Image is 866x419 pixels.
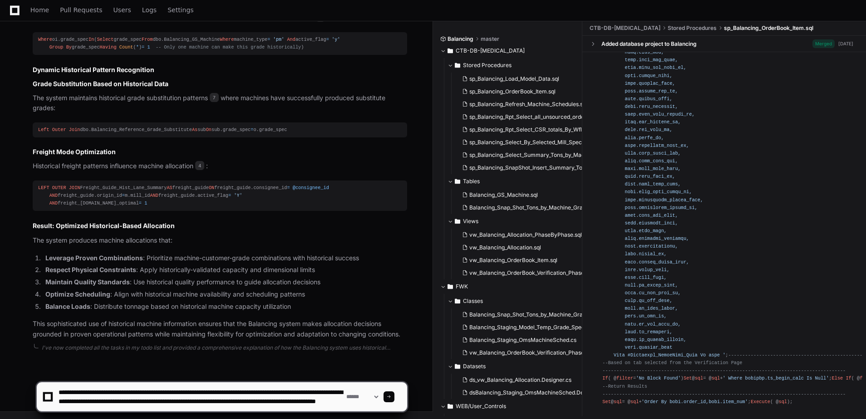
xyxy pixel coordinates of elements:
span: OUTER [52,185,66,190]
span: Pull Requests [60,7,102,13]
button: vw_Balancing_Allocation_PhaseByPhase.sql [458,229,585,241]
span: CTB-DB-[MEDICAL_DATA] [456,47,525,54]
span: Where [220,37,234,42]
button: Balancing_Snap_Shot_Tons_by_Machine_Grade.sql [458,201,585,214]
span: master [481,35,499,43]
span: Home [30,7,49,13]
div: Added database project to Balancing [601,40,697,47]
svg: Directory [448,281,453,292]
span: Balancing [448,35,473,43]
span: AND [49,200,58,206]
button: vw_Balancing_OrderBook_Verification_PhaseByPhase.sql [458,267,585,279]
button: sp_Balancing_Refresh_Machine_Schedules.sql [458,98,585,111]
span: Views [463,218,478,225]
span: Balancing_Staging_Model_Temp_Grade_Specific.cs [469,324,600,331]
button: vw_Balancing_OrderBook_Item.sql [458,254,585,267]
strong: Optimize Scheduling [45,290,110,298]
div: dbo.Balancing_Reference_Grade_Substitute sub sub.grade_spec o.grade_spec [38,126,402,134]
span: Classes [463,297,483,305]
span: = [139,200,142,206]
li: : Prioritize machine-customer-grade combinations with historical success [43,253,407,263]
div: [DATE] [838,40,853,47]
button: sp_Balancing_Rpt_Select_all_unsourced_orders.sql [458,111,585,123]
span: Outer [52,127,66,132]
span: From [142,37,153,42]
h3: Grade Substitution Based on Historical Data [33,79,407,88]
span: By [66,44,72,50]
svg: Directory [448,45,453,56]
h2: Result: Optimized Historical-Based Allocation [33,221,407,230]
button: sp_Balancing_Load_Model_Data.sql [458,73,585,85]
span: AND [150,193,158,198]
span: 7 [210,93,219,102]
span: 'Y' [234,193,242,198]
span: CTB-DB-[MEDICAL_DATA] [590,24,660,32]
span: @consignee_id [293,185,329,190]
div: Freight_Guide_Hist_Lane_Summary freight_guide freight_guide.consignee_id freight_guide.origin_id ... [38,184,402,207]
span: Datasets [463,363,486,370]
h3: Freight Mode Optimization [33,147,407,156]
span: Having [100,44,117,50]
span: sp_Balancing_OrderBook_Item.sql [469,88,556,95]
span: LEFT [38,185,49,190]
span: vw_Balancing_OrderBook_Verification_PhaseByPhase.sql [469,269,615,277]
button: Balancing_GS_Machine.sql [458,189,585,201]
span: -- Only one machine can make this grade historically [156,44,301,50]
span: sp_Balancing_Load_Model_Data.sql [469,75,559,83]
span: AND [49,193,58,198]
span: vw_Balancing_Allocation_PhaseByPhase.sql [469,231,582,239]
span: = [122,193,125,198]
span: As [192,127,197,132]
button: Balancing_Staging_OmsMachineSched.cs [458,334,585,346]
span: sp_Balancing_OrderBook_Item.sql [724,24,813,32]
strong: Respect Physical Constraints [45,266,136,273]
span: 'pm' [273,37,285,42]
li: : Distribute tonnage based on historical machine capacity utilization [43,302,407,312]
span: Left [38,127,49,132]
strong: Leverage Proven Combinations [45,254,143,262]
span: Logs [142,7,157,13]
span: = [251,127,253,132]
span: Stored Procedures [668,24,717,32]
span: In [89,37,94,42]
button: vw_Balancing_Allocation.sql [458,241,585,254]
span: JOIN [69,185,80,190]
svg: Directory [455,176,460,187]
span: 1 [147,44,150,50]
span: Tables [463,178,480,185]
span: = [326,37,329,42]
span: Select [97,37,113,42]
span: And [287,37,295,42]
h2: Dynamic Historical Pattern Recognition [33,65,407,74]
p: The system maintains historical grade substitution patterns where machines have successfully prod... [33,93,407,114]
span: Merged [812,39,835,48]
span: ON [209,185,214,190]
svg: Directory [455,60,460,71]
button: Datasets [448,359,583,374]
span: vw_Balancing_Allocation.sql [469,244,541,251]
span: sp_Balancing_Select_Summary_Tons_by_Machine_Grade.sql [469,151,622,159]
li: : Apply historically-validated capacity and dimensional limits [43,265,407,275]
span: sp_Balancing_Refresh_Machine_Schedules.sql [469,101,587,108]
div: oi.grade_spec ( grade_spec dbo.Balancing_GS_Machine machine_type active_flag grade_spec ( ) ) [38,36,402,51]
span: 1 [144,200,147,206]
button: CTB-DB-[MEDICAL_DATA] [440,44,576,58]
span: 4 [195,161,204,170]
li: : Use historical quality performance to guide allocation decisions [43,277,407,287]
span: On [206,127,212,132]
svg: Directory [455,361,460,372]
svg: Directory [455,216,460,227]
span: vw_Balancing_OrderBook_Verification_PhaseByPhase.cs [469,349,614,356]
button: sp_Balancing_OrderBook_Item.sql [458,85,585,98]
span: Stored Procedures [463,62,512,69]
span: FWK [456,283,468,290]
span: Balancing_Snap_Shot_Tons_by_Machine_Grade.sql [469,204,598,211]
button: sp_Balancing_Select_Summary_Tons_by_Machine_Grade.sql [458,149,585,161]
span: sp_Balancing_Rpt_Select_all_unsourced_orders.sql [469,113,598,121]
button: FWK [440,279,576,294]
button: Views [448,214,583,229]
span: Count [119,44,133,50]
span: sp_Balancing_Rpt_Select_CSR_totals_By_Wflow_Phase.sql [469,126,616,133]
span: Settings [167,7,193,13]
li: : Align with historical machine availability and scheduling patterns [43,289,407,300]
